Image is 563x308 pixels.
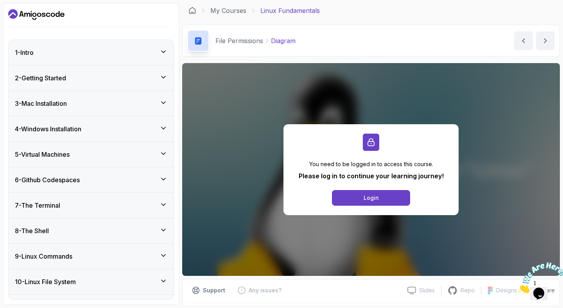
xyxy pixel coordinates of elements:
[15,226,49,236] h3: 8 - The Shell
[15,73,66,83] h3: 2 - Getting Started
[9,193,174,218] button: 7-The Terminal
[8,8,65,21] a: Dashboard
[15,124,81,134] h3: 4 - Windows Installation
[9,167,174,192] button: 6-Github Codespaces
[364,194,379,202] div: Login
[299,160,444,168] p: You need to be logged in to access this course.
[249,286,281,294] p: Any issues?
[3,3,52,34] img: Chat attention grabber
[9,218,174,243] button: 8-The Shell
[514,31,533,50] button: previous content
[9,244,174,269] button: 9-Linux Commands
[203,286,225,294] p: Support
[15,175,80,185] h3: 6 - Github Codespaces
[15,252,72,261] h3: 9 - Linux Commands
[215,36,263,45] p: File Permissions
[515,259,563,296] iframe: chat widget
[419,286,435,294] p: Slides
[3,3,6,10] span: 1
[15,99,67,108] h3: 3 - Mac Installation
[461,286,475,294] p: Repo
[271,36,296,45] p: Diagram
[9,65,174,91] button: 2-Getting Started
[9,116,174,141] button: 4-Windows Installation
[332,190,410,206] button: Login
[9,269,174,294] button: 10-Linux File System
[496,286,517,294] p: Designs
[260,6,320,15] p: Linux Fundamentals
[9,91,174,116] button: 3-Mac Installation
[187,284,230,297] button: Support button
[9,40,174,65] button: 1-Intro
[9,142,174,167] button: 5-Virtual Machines
[188,7,196,14] a: Dashboard
[210,6,246,15] a: My Courses
[15,48,34,57] h3: 1 - Intro
[299,171,444,181] p: Please log in to continue your learning journey!
[536,31,555,50] button: next content
[15,150,70,159] h3: 5 - Virtual Machines
[15,277,76,286] h3: 10 - Linux File System
[15,201,60,210] h3: 7 - The Terminal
